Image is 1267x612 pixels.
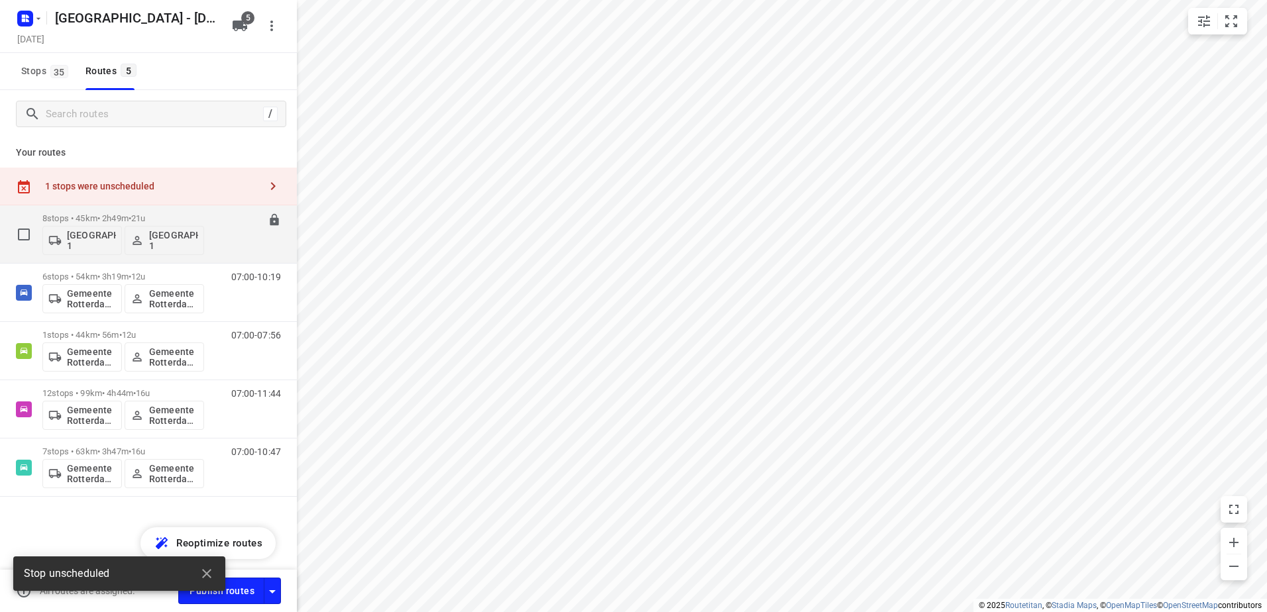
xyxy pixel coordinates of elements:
p: [GEOGRAPHIC_DATA] 1 [149,230,198,251]
p: 07:00-07:56 [231,330,281,340]
button: 5 [227,13,253,39]
span: Stop unscheduled [24,566,109,582]
p: 1 stops • 44km • 56m [42,330,204,340]
p: Gemeente Rotterdam 5 [67,463,116,484]
p: Gemeente Rotterdam 3 [67,346,116,368]
span: • [133,388,136,398]
span: • [129,272,131,281]
span: Reoptimize routes [176,535,262,552]
p: Your routes [16,146,281,160]
a: OpenStreetMap [1163,601,1218,610]
button: Gemeente Rotterdam 5 [125,459,204,488]
a: Stadia Maps [1052,601,1097,610]
p: 8 stops • 45km • 2h49m [42,213,204,223]
div: 1 stops were unscheduled [45,181,260,191]
p: Gemeente Rotterdam 2 [149,288,198,309]
span: 35 [50,65,68,78]
div: Routes [85,63,140,79]
p: 07:00-11:44 [231,388,281,399]
div: / [263,107,278,121]
p: Gemeente Rotterdam 4 [67,405,116,426]
h5: [DATE] [12,31,50,46]
button: [GEOGRAPHIC_DATA] 1 [42,226,122,255]
span: 5 [121,64,137,77]
p: 07:00-10:19 [231,272,281,282]
button: More [258,13,285,39]
p: 6 stops • 54km • 3h19m [42,272,204,281]
button: Lock route [268,213,281,229]
p: Gemeente Rotterdam 4 [149,405,198,426]
p: Gemeente Rotterdam 3 [149,346,198,368]
button: Gemeente Rotterdam 3 [42,342,122,372]
a: OpenMapTiles [1106,601,1157,610]
p: Gemeente Rotterdam 5 [149,463,198,484]
span: 5 [241,11,254,25]
span: 16u [131,446,145,456]
p: 07:00-10:47 [231,446,281,457]
button: Fit zoom [1218,8,1244,34]
span: Stops [21,63,72,79]
span: • [119,330,122,340]
div: Driver app settings [264,582,280,599]
h5: Gemeente Rotterdam - Monday [50,7,221,28]
span: • [129,213,131,223]
button: [GEOGRAPHIC_DATA] 1 [125,226,204,255]
button: Reoptimize routes [140,527,276,559]
p: 7 stops • 63km • 3h47m [42,446,204,456]
button: Gemeente Rotterdam 2 [125,284,204,313]
span: 12u [131,272,145,281]
span: 16u [136,388,150,398]
a: Routetitan [1005,601,1042,610]
p: 12 stops • 99km • 4h44m [42,388,204,398]
li: © 2025 , © , © © contributors [979,601,1262,610]
button: Gemeente Rotterdam 5 [42,459,122,488]
div: small contained button group [1188,8,1247,34]
button: Gemeente Rotterdam 4 [125,401,204,430]
p: [GEOGRAPHIC_DATA] 1 [67,230,116,251]
span: • [129,446,131,456]
span: 12u [122,330,136,340]
span: 21u [131,213,145,223]
button: Gemeente Rotterdam 2 [42,284,122,313]
input: Search routes [46,104,263,125]
button: Gemeente Rotterdam 4 [42,401,122,430]
span: Select [11,221,37,248]
button: Gemeente Rotterdam 3 [125,342,204,372]
p: Gemeente Rotterdam 2 [67,288,116,309]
